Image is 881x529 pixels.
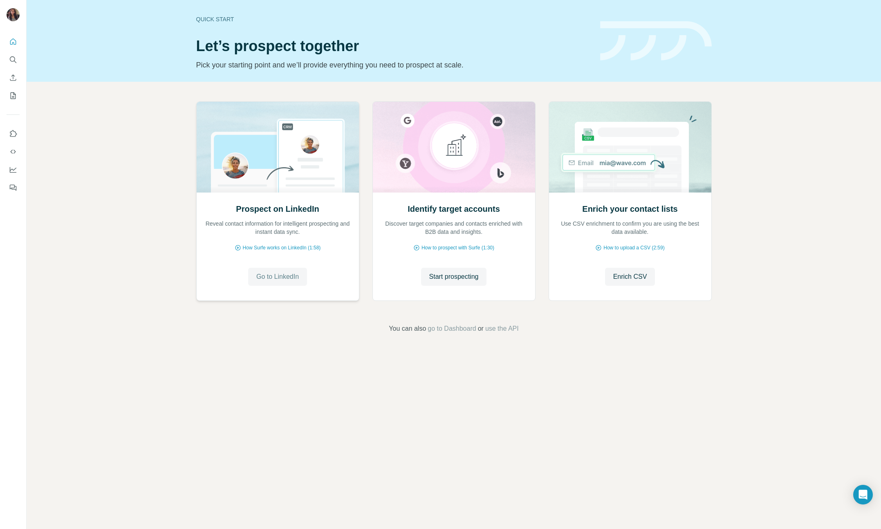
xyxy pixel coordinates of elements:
[853,485,873,504] div: Open Intercom Messenger
[256,272,299,282] span: Go to LinkedIn
[429,272,479,282] span: Start prospecting
[372,102,536,193] img: Identify target accounts
[7,88,20,103] button: My lists
[603,244,664,251] span: How to upload a CSV (2:59)
[557,220,703,236] p: Use CSV enrichment to confirm you are using the best data available.
[485,324,519,334] button: use the API
[196,38,590,54] h1: Let’s prospect together
[196,59,590,71] p: Pick your starting point and we’ll provide everything you need to prospect at scale.
[243,244,321,251] span: How Surfe works on LinkedIn (1:58)
[7,34,20,49] button: Quick start
[582,203,677,215] h2: Enrich your contact lists
[428,324,476,334] button: go to Dashboard
[7,180,20,195] button: Feedback
[600,21,712,61] img: banner
[7,8,20,21] img: Avatar
[605,268,655,286] button: Enrich CSV
[7,144,20,159] button: Use Surfe API
[478,324,484,334] span: or
[236,203,319,215] h2: Prospect on LinkedIn
[421,244,494,251] span: How to prospect with Surfe (1:30)
[7,126,20,141] button: Use Surfe on LinkedIn
[7,70,20,85] button: Enrich CSV
[196,102,359,193] img: Prospect on LinkedIn
[381,220,527,236] p: Discover target companies and contacts enriched with B2B data and insights.
[196,15,590,23] div: Quick start
[7,162,20,177] button: Dashboard
[248,268,307,286] button: Go to LinkedIn
[7,52,20,67] button: Search
[613,272,647,282] span: Enrich CSV
[549,102,712,193] img: Enrich your contact lists
[408,203,500,215] h2: Identify target accounts
[389,324,426,334] span: You can also
[421,268,487,286] button: Start prospecting
[205,220,351,236] p: Reveal contact information for intelligent prospecting and instant data sync.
